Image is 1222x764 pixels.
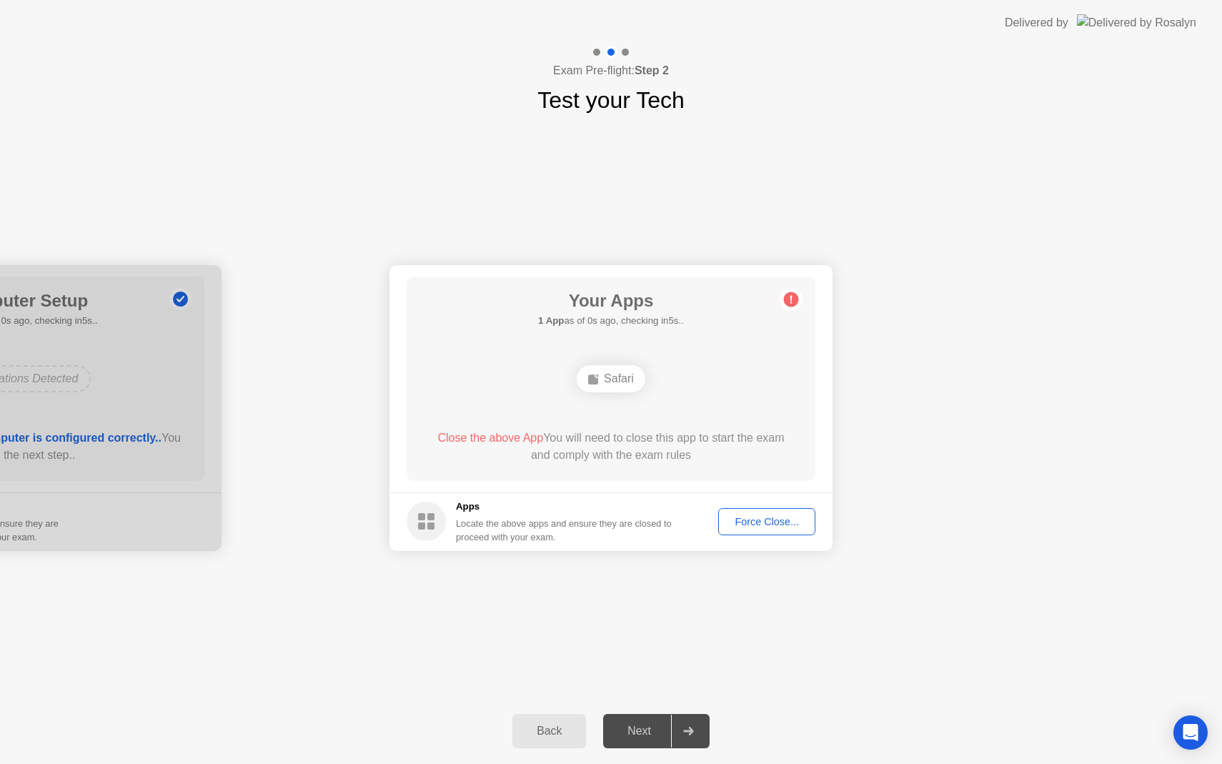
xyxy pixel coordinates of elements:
div: Delivered by [1005,14,1068,31]
h5: as of 0s ago, checking in5s.. [538,314,684,328]
button: Back [512,714,586,748]
b: 1 App [538,315,564,326]
button: Next [603,714,710,748]
div: Back [517,725,582,738]
div: Next [607,725,671,738]
img: Delivered by Rosalyn [1077,14,1196,31]
h4: Exam Pre-flight: [553,62,669,79]
div: Force Close... [723,516,810,527]
div: You will need to close this app to start the exam and comply with the exam rules [427,430,795,464]
h5: Apps [456,500,672,514]
b: Step 2 [635,64,669,76]
span: Close the above App [437,432,543,444]
div: Safari [577,365,645,392]
div: Open Intercom Messenger [1173,715,1208,750]
h1: Your Apps [538,288,684,314]
button: Force Close... [718,508,815,535]
h1: Test your Tech [537,83,685,117]
div: Locate the above apps and ensure they are closed to proceed with your exam. [456,517,672,544]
